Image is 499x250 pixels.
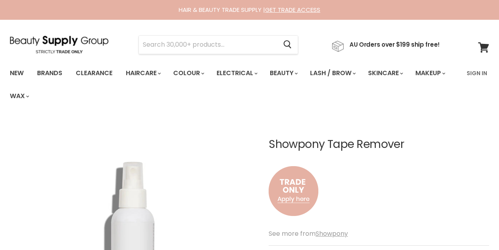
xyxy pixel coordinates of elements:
ul: Main menu [4,62,462,108]
a: Skincare [362,65,408,81]
a: Brands [31,65,68,81]
a: Haircare [120,65,166,81]
h1: Showpony Tape Remover [269,138,489,151]
a: Showpony [316,229,348,238]
a: Electrical [211,65,262,81]
span: See more from [269,229,348,238]
a: GET TRADE ACCESS [265,6,320,14]
a: Clearance [70,65,118,81]
a: Makeup [409,65,450,81]
a: Sign In [462,65,492,81]
form: Product [138,35,298,54]
button: Search [277,36,298,54]
a: Lash / Brow [304,65,361,81]
img: to.png [269,158,318,224]
a: Beauty [264,65,303,81]
a: Wax [4,88,34,104]
input: Search [139,36,277,54]
a: Colour [167,65,209,81]
iframe: Gorgias live chat messenger [460,213,491,242]
a: New [4,65,30,81]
